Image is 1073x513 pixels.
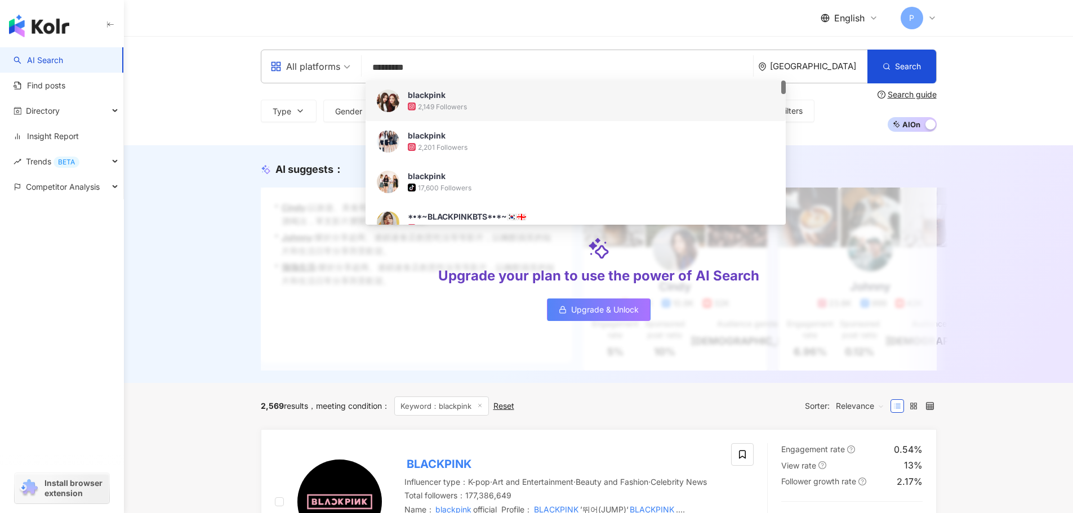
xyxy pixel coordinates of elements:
div: 0.54% [894,443,923,456]
div: Audience gender [912,318,976,329]
button: Type [261,100,317,122]
span: question-circle [858,478,866,485]
span: meeting condition ： [308,401,390,411]
mark: BLACKPINK [404,455,474,473]
span: · [648,477,651,487]
span: environment [758,63,767,71]
div: 13% [904,459,923,471]
span: K-pop [468,477,490,487]
div: 2,201 Followers [418,142,468,152]
span: Relevance [836,397,884,415]
div: [DEMOGRAPHIC_DATA] [886,334,1002,348]
div: results [261,402,308,411]
span: question-circle [818,461,826,469]
span: Art and Entertainment [492,477,573,487]
div: 4,833 Followers [418,224,469,233]
span: Follower growth rate [781,476,856,486]
img: chrome extension [18,479,39,497]
div: Reset [493,402,514,411]
div: AI suggests ： [275,162,344,176]
span: Install browser extension [44,478,106,498]
div: BETA [54,157,79,168]
span: · [573,477,576,487]
span: Directory [26,98,60,123]
a: searchAI Search [14,55,63,66]
div: *•*~BLACKPINKBTS*•*~🇰🇷🇬🇪 [408,211,526,222]
span: Type [273,107,291,116]
span: Gender [335,107,362,116]
span: Engagement rate [781,444,845,454]
span: Upgrade & Unlock [571,305,639,314]
span: Trends [26,149,79,174]
span: P [909,12,914,24]
span: rise [14,158,21,166]
div: Influencer type ： [404,476,718,488]
span: English [834,12,865,24]
div: Search guide [888,90,937,99]
button: Gender [323,100,388,122]
div: blackpink [408,130,446,141]
img: KOL Avatar [377,211,399,234]
div: blackpink [408,90,446,101]
img: KOL Avatar [377,130,399,153]
a: Find posts [14,80,65,91]
span: View rate [781,461,816,470]
span: appstore [270,61,282,72]
a: Upgrade & Unlock [547,298,651,321]
div: All platforms [270,57,340,75]
span: · [490,477,492,487]
span: Search [895,62,921,71]
div: blackpink [408,171,446,182]
div: 2,149 Followers [418,102,467,111]
img: KOL Avatar [377,90,399,112]
div: [GEOGRAPHIC_DATA] [770,61,867,71]
span: Keyword：blackpink [394,396,489,416]
span: 2,569 [261,401,284,411]
a: Insight Report [14,131,79,142]
div: Sorter: [805,397,891,415]
div: 2.17% [897,475,923,488]
span: question-circle [878,91,885,99]
span: question-circle [847,445,855,453]
a: chrome extensionInstall browser extension [15,473,109,503]
span: Celebrity News [651,477,707,487]
div: Upgrade your plan to use the power of AI Search [438,266,759,286]
span: Competitor Analysis [26,174,100,199]
div: Total followers ： 177,386,649 [404,490,718,501]
img: KOL Avatar [377,171,399,193]
div: 17,600 Followers [418,183,471,193]
button: Search [867,50,936,83]
span: Beauty and Fashion [576,477,648,487]
img: logo [9,15,69,37]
